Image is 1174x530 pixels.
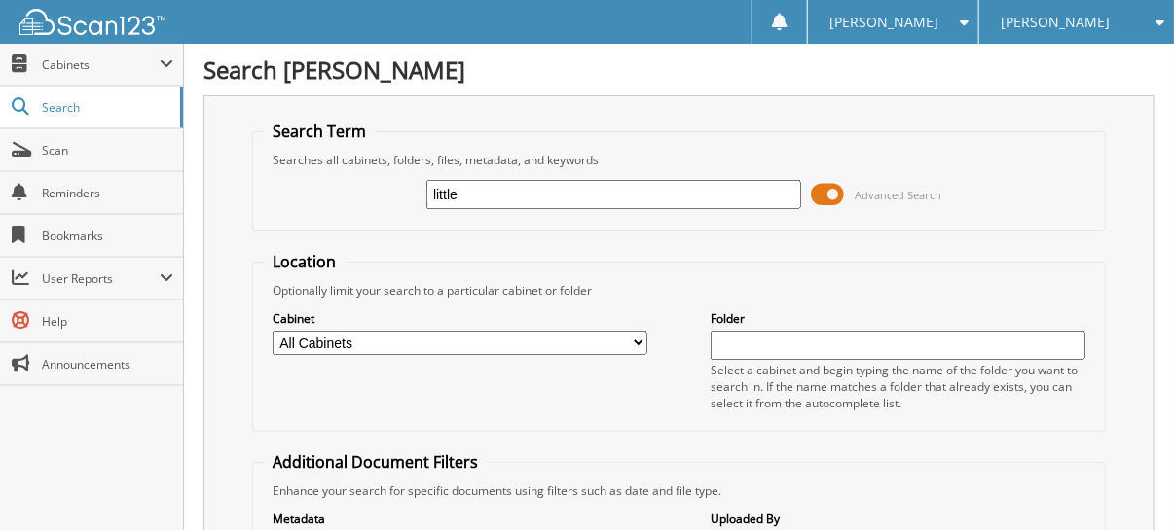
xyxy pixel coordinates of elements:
span: Cabinets [42,56,160,73]
span: User Reports [42,270,160,287]
legend: Search Term [263,121,376,142]
span: Announcements [42,356,173,372]
span: Reminders [42,185,173,201]
span: [PERSON_NAME] [829,17,938,28]
legend: Additional Document Filters [263,451,488,473]
img: scan123-logo-white.svg [19,9,165,35]
h1: Search [PERSON_NAME] [203,53,1155,86]
span: [PERSON_NAME] [1001,17,1110,28]
iframe: Chat Widget [1077,437,1174,530]
div: Searches all cabinets, folders, files, metadata, and keywords [263,152,1095,168]
label: Metadata [273,511,647,527]
legend: Location [263,251,346,272]
span: Bookmarks [42,228,173,244]
div: Select a cabinet and begin typing the name of the folder you want to search in. If the name match... [711,362,1085,411]
label: Folder [711,310,1085,327]
span: Advanced Search [855,188,941,202]
div: Enhance your search for specific documents using filters such as date and file type. [263,482,1095,499]
label: Cabinet [273,310,647,327]
span: Help [42,313,173,330]
span: Scan [42,142,173,159]
div: Optionally limit your search to a particular cabinet or folder [263,282,1095,299]
label: Uploaded By [711,511,1085,527]
span: Search [42,99,170,116]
